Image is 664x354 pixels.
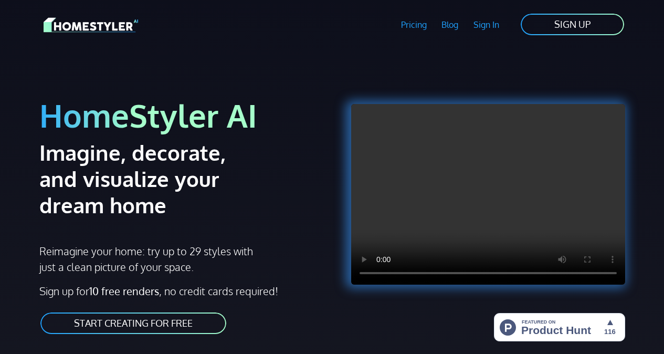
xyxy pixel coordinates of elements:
[44,16,138,34] img: HomeStyler AI logo
[494,313,625,341] img: HomeStyler AI - Interior Design Made Easy: One Click to Your Dream Home | Product Hunt
[39,311,227,335] a: START CREATING FOR FREE
[39,96,326,135] h1: HomeStyler AI
[466,13,507,37] a: Sign In
[39,139,269,218] h2: Imagine, decorate, and visualize your dream home
[520,13,625,36] a: SIGN UP
[393,13,434,37] a: Pricing
[434,13,466,37] a: Blog
[39,243,255,275] p: Reimagine your home: try up to 29 styles with just a clean picture of your space.
[89,284,159,298] strong: 10 free renders
[39,283,326,299] p: Sign up for , no credit cards required!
